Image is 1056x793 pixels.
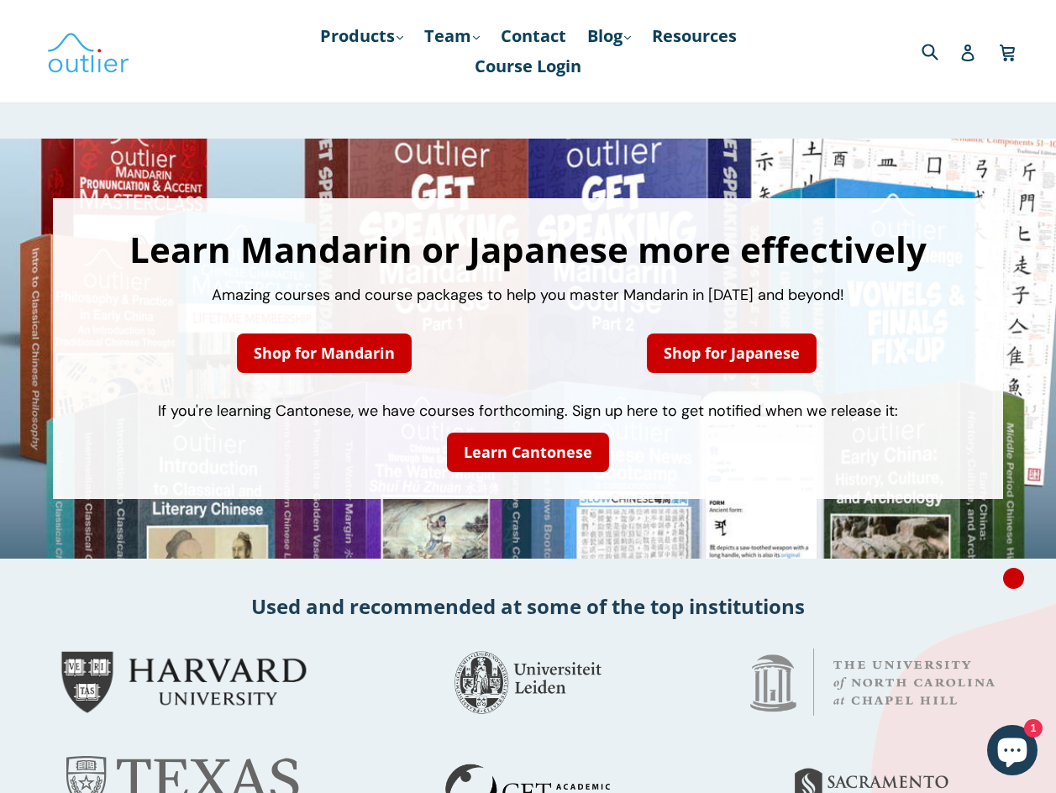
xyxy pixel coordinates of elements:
img: Outlier Linguistics [46,27,130,76]
a: Products [312,21,412,51]
a: Team [416,21,488,51]
inbox-online-store-chat: Shopify online store chat [982,725,1043,780]
span: If you're learning Cantonese, we have courses forthcoming. Sign up here to get notified when we r... [158,401,898,421]
span: Amazing courses and course packages to help you master Mandarin in [DATE] and beyond! [212,285,844,305]
a: Contact [492,21,575,51]
a: Course Login [466,51,590,81]
h1: Learn Mandarin or Japanese more effectively [70,232,986,267]
a: Shop for Mandarin [237,333,412,373]
a: Resources [644,21,745,51]
a: Learn Cantonese [447,433,609,472]
a: Shop for Japanese [647,333,817,373]
a: Blog [579,21,639,51]
input: Search [917,34,964,68]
